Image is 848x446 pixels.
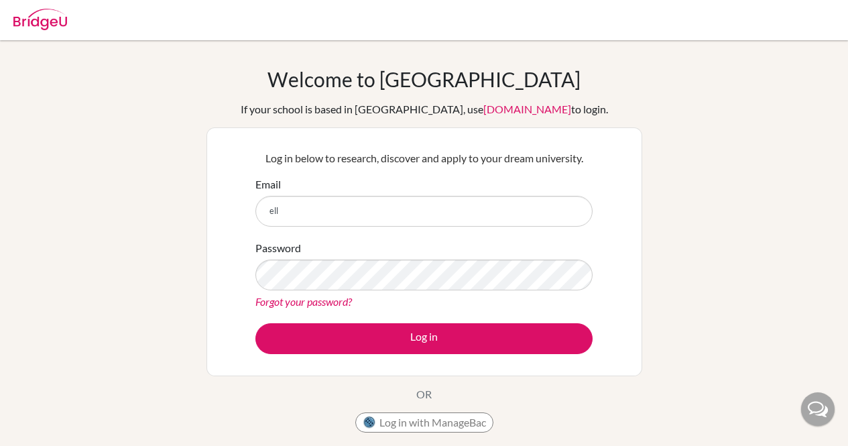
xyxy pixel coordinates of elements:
[255,295,352,308] a: Forgot your password?
[255,150,593,166] p: Log in below to research, discover and apply to your dream university.
[255,176,281,192] label: Email
[13,9,67,30] img: Bridge-U
[355,412,493,433] button: Log in with ManageBac
[241,101,608,117] div: If your school is based in [GEOGRAPHIC_DATA], use to login.
[255,240,301,256] label: Password
[483,103,571,115] a: [DOMAIN_NAME]
[267,67,581,91] h1: Welcome to [GEOGRAPHIC_DATA]
[416,386,432,402] p: OR
[255,323,593,354] button: Log in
